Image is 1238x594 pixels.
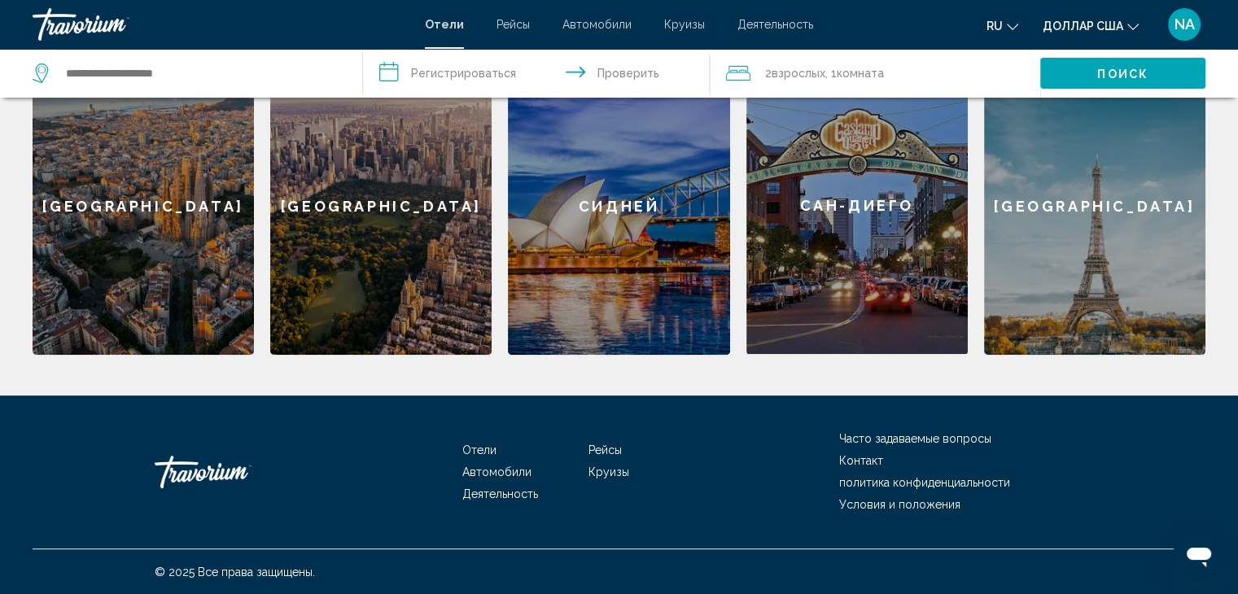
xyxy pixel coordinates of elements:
[737,18,813,31] a: Деятельность
[772,67,825,80] font: взрослых
[462,487,538,500] a: Деятельность
[984,57,1205,355] a: [GEOGRAPHIC_DATA]
[33,8,409,41] a: Травориум
[839,498,960,511] a: Условия и положения
[799,197,913,214] font: Сан-Диего
[508,57,729,355] a: Сидней
[155,566,315,579] font: © 2025 Все права защищены.
[1173,529,1225,581] iframe: Кнопка запуска окна обмена сообщениями
[363,49,710,98] button: Даты заезда и выезда
[425,18,464,31] a: Отели
[562,18,632,31] a: Автомобили
[986,14,1018,37] button: Изменить язык
[270,57,492,355] a: [GEOGRAPHIC_DATA]
[839,476,1010,489] a: политика конфиденциальности
[1175,15,1195,33] font: NA
[33,57,254,355] a: [GEOGRAPHIC_DATA]
[1040,58,1205,89] button: Поиск
[1043,14,1139,37] button: Изменить валюту
[839,432,991,445] a: Часто задаваемые вопросы
[664,18,705,31] a: Круизы
[765,67,772,80] font: 2
[746,57,968,355] a: Сан-Диего
[497,18,530,31] a: Рейсы
[462,443,497,456] a: Отели
[579,198,660,215] font: Сидней
[588,443,622,456] a: Рейсы
[42,198,243,215] font: [GEOGRAPHIC_DATA]
[281,198,482,215] font: [GEOGRAPHIC_DATA]
[1043,20,1123,33] font: доллар США
[1097,68,1148,81] font: Поиск
[839,454,883,467] a: Контакт
[155,448,317,496] a: Травориум
[994,198,1195,215] font: [GEOGRAPHIC_DATA]
[462,465,532,478] a: Автомобили
[837,67,884,80] font: комната
[588,465,629,478] a: Круизы
[986,20,1003,33] font: ru
[825,67,837,80] font: , 1
[1163,7,1205,41] button: Меню пользователя
[710,49,1040,98] button: Путешественники: 2 взрослых, 0 детей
